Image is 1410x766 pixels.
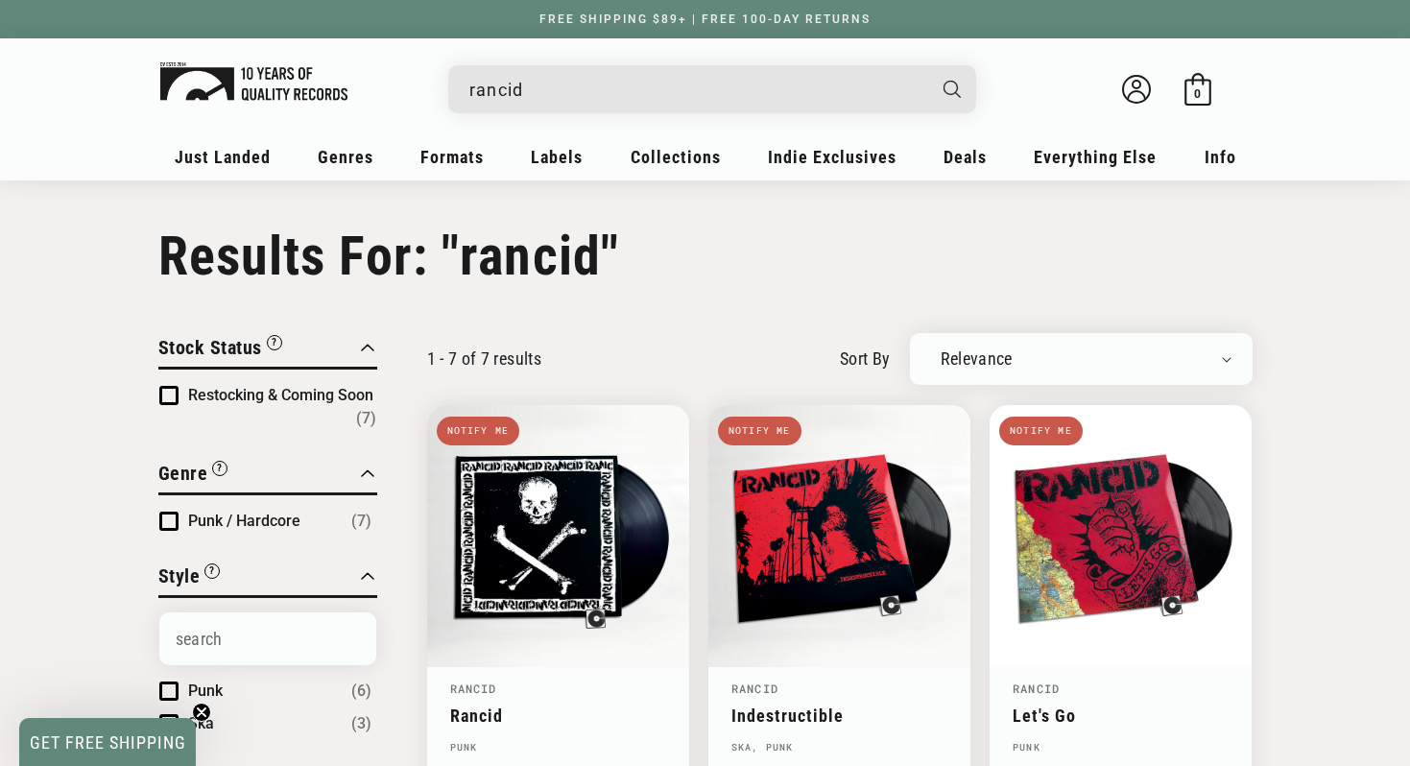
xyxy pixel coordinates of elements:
[192,703,211,722] button: Close teaser
[159,612,376,665] input: Search Options
[768,147,896,167] span: Indie Exclusives
[450,681,497,696] a: Rancid
[158,225,1253,288] h1: Results For: "rancid"
[351,680,371,703] span: Number of products: (6)
[926,65,978,113] button: Search
[469,70,924,109] input: When autocomplete results are available use up and down arrows to review and enter to select
[450,706,666,726] a: Rancid
[158,562,221,595] button: Filter by Style
[30,732,186,753] span: GET FREE SHIPPING
[158,336,262,359] span: Stock Status
[631,147,721,167] span: Collections
[531,147,583,167] span: Labels
[158,564,201,587] span: Style
[1034,147,1157,167] span: Everything Else
[188,386,373,404] span: Restocking & Coming Soon
[1205,147,1236,167] span: Info
[840,346,891,371] label: sort by
[158,459,228,492] button: Filter by Genre
[188,682,223,700] span: Punk
[731,681,778,696] a: Rancid
[188,714,214,732] span: Ska
[356,407,376,430] span: Number of products: (7)
[1194,86,1201,101] span: 0
[158,462,208,485] span: Genre
[351,510,371,533] span: Number of products: (7)
[944,147,987,167] span: Deals
[427,348,541,369] p: 1 - 7 of 7 results
[520,12,890,26] a: FREE SHIPPING $89+ | FREE 100-DAY RETURNS
[420,147,484,167] span: Formats
[1013,706,1229,726] a: Let's Go
[188,512,300,530] span: Punk / Hardcore
[1013,681,1060,696] a: Rancid
[158,333,282,367] button: Filter by Stock Status
[448,65,976,113] div: Search
[351,712,371,735] span: Number of products: (3)
[175,147,271,167] span: Just Landed
[19,718,196,766] div: GET FREE SHIPPINGClose teaser
[318,147,373,167] span: Genres
[160,62,347,101] img: Hover Logo
[731,706,947,726] a: Indestructible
